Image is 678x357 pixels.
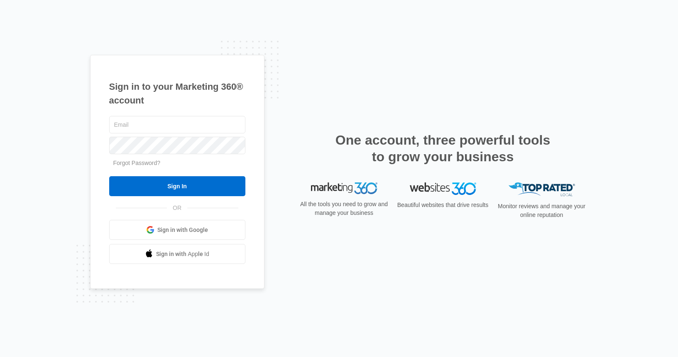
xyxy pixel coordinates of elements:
[333,132,553,165] h2: One account, three powerful tools to grow your business
[109,220,245,240] a: Sign in with Google
[298,200,391,217] p: All the tools you need to grow and manage your business
[495,202,588,219] p: Monitor reviews and manage your online reputation
[109,80,245,107] h1: Sign in to your Marketing 360® account
[509,182,575,196] img: Top Rated Local
[167,204,187,212] span: OR
[410,182,476,195] img: Websites 360
[109,116,245,133] input: Email
[109,244,245,264] a: Sign in with Apple Id
[113,160,161,166] a: Forgot Password?
[311,182,377,194] img: Marketing 360
[157,226,208,234] span: Sign in with Google
[397,201,490,209] p: Beautiful websites that drive results
[156,250,209,259] span: Sign in with Apple Id
[109,176,245,196] input: Sign In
